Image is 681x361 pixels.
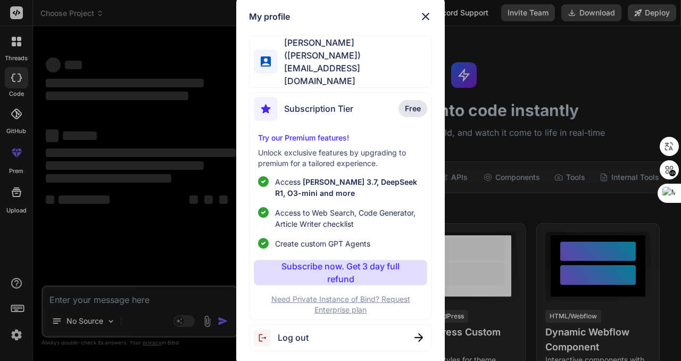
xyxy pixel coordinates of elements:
[258,207,269,218] img: checklist
[419,10,432,23] img: close
[284,102,353,115] span: Subscription Tier
[258,238,269,249] img: checklist
[278,36,431,62] span: [PERSON_NAME] ([PERSON_NAME])
[249,10,290,23] h1: My profile
[278,331,309,344] span: Log out
[261,56,271,67] img: profile
[275,260,406,285] p: Subscribe now. Get 3 day full refund
[254,329,278,347] img: logout
[414,333,423,342] img: close
[275,176,422,199] p: Access
[275,238,370,249] span: Create custom GPT Agents
[275,207,422,229] span: Access to Web Search, Code Generator, Article Writer checklist
[258,176,269,187] img: checklist
[258,133,422,143] p: Try our Premium features!
[258,147,422,169] p: Unlock exclusive features by upgrading to premium for a tailored experience.
[278,62,431,87] span: [EMAIL_ADDRESS][DOMAIN_NAME]
[275,177,417,198] span: [PERSON_NAME] 3.7, DeepSeek R1, O3-mini and more
[254,294,427,315] p: Need Private Instance of Bind? Request Enterprise plan
[254,260,427,285] button: Subscribe now. Get 3 day full refund
[405,103,421,114] span: Free
[254,97,278,121] img: subscription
